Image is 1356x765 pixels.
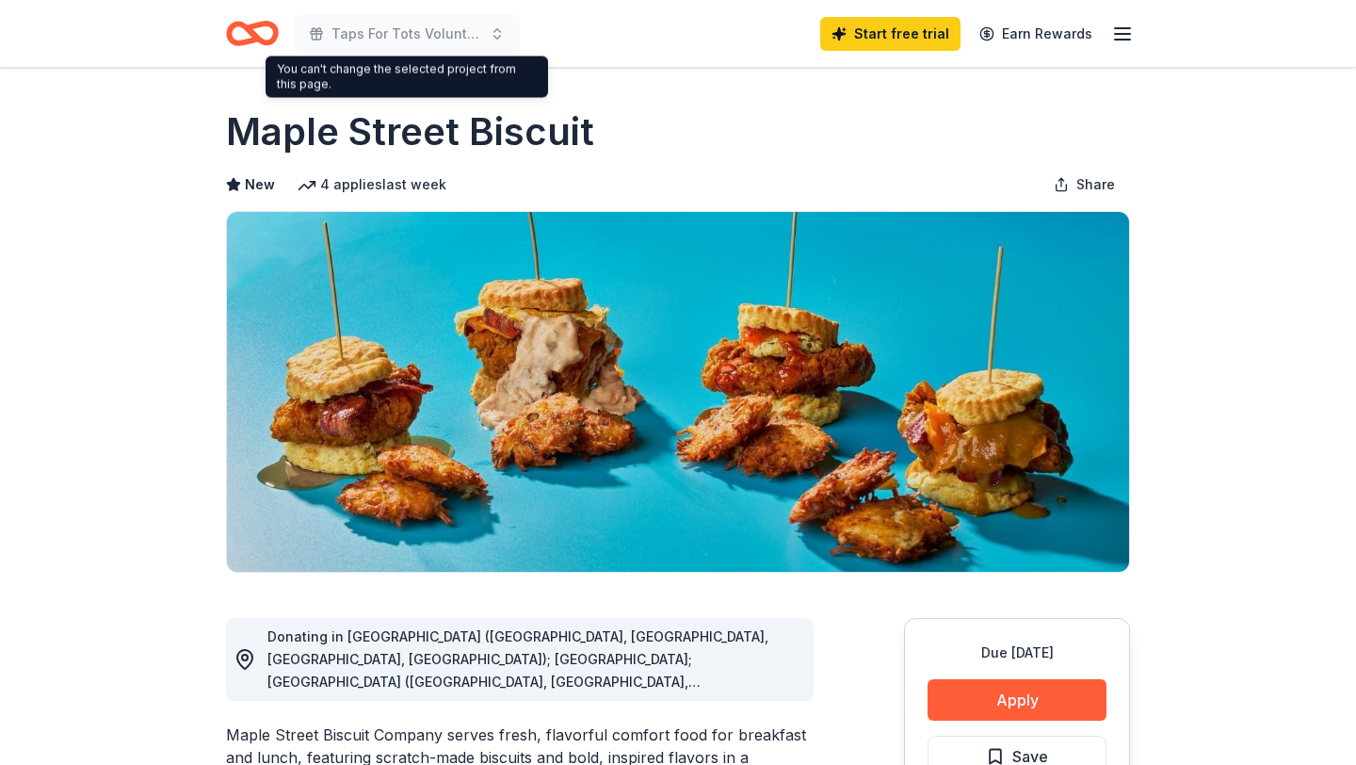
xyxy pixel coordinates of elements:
[298,173,446,196] div: 4 applies last week
[968,17,1104,51] a: Earn Rewards
[1076,173,1115,196] span: Share
[331,23,482,45] span: Taps For Tots Volunteer and Donor Fundraiser
[227,212,1129,572] img: Image for Maple Street Biscuit
[928,679,1106,721] button: Apply
[226,11,279,56] a: Home
[294,15,520,53] button: Taps For Tots Volunteer and Donor Fundraiser
[928,642,1106,664] div: Due [DATE]
[266,57,548,98] div: You can't change the selected project from this page.
[226,106,594,158] h1: Maple Street Biscuit
[820,17,960,51] a: Start free trial
[245,173,275,196] span: New
[1039,166,1130,203] button: Share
